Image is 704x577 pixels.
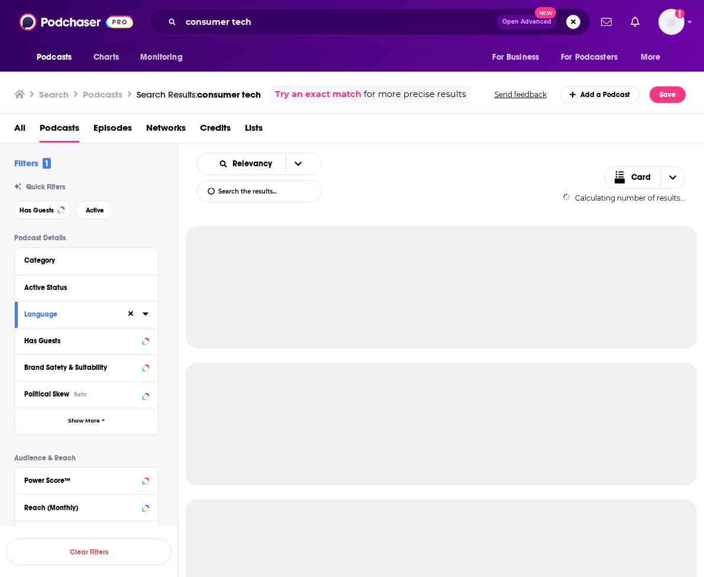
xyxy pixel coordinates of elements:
div: Has Guests [24,337,138,345]
button: Save [650,86,686,103]
p: Podcast Details [14,234,159,242]
span: More [641,49,661,66]
a: All [14,118,25,143]
a: Episodes [93,118,132,143]
div: Calculating number of results... [563,194,686,202]
div: Search podcasts, credits, & more... [148,8,590,36]
a: Lists [245,118,263,143]
span: for more precise results [364,88,466,101]
span: Monitoring [140,49,182,66]
span: Charts [93,49,119,66]
button: open menu [28,46,87,69]
button: Category [24,253,148,267]
a: Search Results:consumer tech [137,89,261,100]
div: Brand Safety & Suitability [24,363,138,372]
span: Relevancy [232,160,276,168]
span: Show More [68,418,100,424]
span: Podcasts [37,49,72,66]
button: Send feedback [491,89,550,99]
a: Show notifications dropdown [626,12,644,32]
button: open menu [132,46,198,69]
button: Language [24,307,126,321]
span: 1 [43,158,51,169]
svg: Add a profile image [675,9,684,18]
div: Reach (Monthly) [24,504,138,512]
img: User Profile [658,9,684,35]
img: Podchaser - Follow, Share and Rate Podcasts [20,11,133,33]
div: Beta [74,391,87,398]
a: Networks [146,118,186,143]
button: open menu [484,46,554,69]
div: Search Results: [137,89,261,100]
button: Has Guests [14,201,71,220]
span: Quick Filters [26,183,65,191]
span: For Podcasters [561,49,618,66]
button: Show profile menu [658,9,684,35]
a: Credits [200,118,231,143]
button: open menu [553,46,635,69]
button: open menu [632,46,676,69]
a: Add a Podcast [560,86,641,103]
a: Podcasts [40,118,79,143]
span: New [535,7,556,18]
div: Power Score™ [24,476,138,485]
h2: Filters [14,157,51,169]
button: Active [76,201,114,220]
button: Has Guests [24,333,148,348]
span: Logged in as Society22 [658,9,684,35]
input: Search podcasts, credits, & more... [181,12,497,31]
span: Open Advanced [502,19,551,25]
button: Show More [15,408,158,434]
button: Political SkewBeta [24,386,148,401]
span: Active [86,207,104,214]
button: Active Status [24,280,148,295]
button: open menu [286,153,311,175]
button: Choose View [605,166,686,189]
button: Clear Filters [6,539,172,565]
a: Try an exact match [275,88,361,101]
button: open menu [208,160,286,168]
span: Has Guests [20,207,54,214]
a: Charts [86,46,126,69]
div: Language [24,310,118,318]
h3: Search [39,89,69,100]
span: For Business [492,49,539,66]
div: Category [24,256,141,265]
div: Active Status [24,283,141,292]
h3: Podcasts [83,89,122,100]
button: Open AdvancedNew [497,15,557,29]
button: Reach (Monthly) [24,499,148,514]
p: Audience & Reach [14,454,159,462]
span: Political Skew [24,390,69,398]
button: Power Score™ [24,472,148,487]
button: Brand Safety & Suitability [24,360,148,375]
span: consumer tech [197,89,261,100]
h2: Choose List sort [197,153,322,175]
span: Card [631,173,651,182]
a: Show notifications dropdown [596,12,616,32]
